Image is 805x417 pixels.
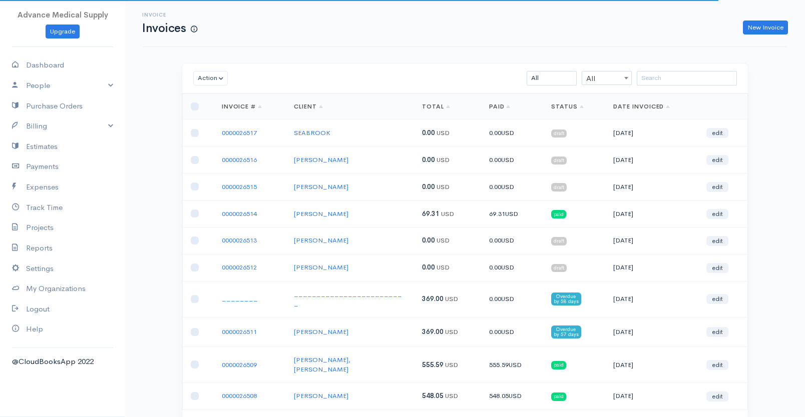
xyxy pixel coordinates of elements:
[445,360,458,369] span: USD
[294,128,330,137] a: SEABROOK
[706,327,728,337] a: edit
[445,294,458,303] span: USD
[706,155,728,165] a: edit
[437,236,450,244] span: USD
[222,263,257,271] a: 0000026512
[422,128,435,137] span: 0.00
[551,392,566,400] span: paid
[706,236,728,246] a: edit
[294,102,323,110] a: Client
[551,361,566,369] span: paid
[551,102,584,110] a: Status
[706,360,728,370] a: edit
[294,182,348,191] a: [PERSON_NAME]
[605,119,698,146] td: [DATE]
[501,327,514,336] span: USD
[551,237,567,245] span: draft
[481,200,543,227] td: 69.31
[551,264,567,272] span: draft
[222,391,257,400] a: 0000026508
[551,183,567,191] span: draft
[222,128,257,137] a: 0000026517
[509,360,522,369] span: USD
[481,382,543,409] td: 548.05
[437,263,450,271] span: USD
[422,182,435,191] span: 0.00
[142,22,197,34] h1: Invoices
[605,317,698,346] td: [DATE]
[706,294,728,304] a: edit
[551,325,581,338] span: Overdue by 57 days
[706,182,728,192] a: edit
[605,382,698,409] td: [DATE]
[294,236,348,244] a: [PERSON_NAME]
[481,173,543,200] td: 0.00
[222,236,257,244] a: 0000026513
[222,102,262,110] a: Invoice #
[422,209,440,218] span: 69.31
[422,102,450,110] a: Total
[422,236,435,244] span: 0.00
[706,391,728,401] a: edit
[481,227,543,254] td: 0.00
[481,281,543,317] td: 0.00
[637,71,737,85] input: Search
[551,210,566,218] span: paid
[222,209,257,218] a: 0000026514
[294,263,348,271] a: [PERSON_NAME]
[294,290,402,308] a: _________________________
[551,292,581,305] span: Overdue by 58 days
[706,263,728,273] a: edit
[422,360,444,369] span: 555.59
[551,156,567,164] span: draft
[422,327,444,336] span: 369.00
[294,209,348,218] a: [PERSON_NAME]
[605,281,698,317] td: [DATE]
[191,25,197,33] span: How to create your first Invoice?
[437,182,450,191] span: USD
[501,236,514,244] span: USD
[706,128,728,138] a: edit
[501,128,514,137] span: USD
[582,71,632,85] span: All
[605,227,698,254] td: [DATE]
[505,209,518,218] span: USD
[706,209,728,219] a: edit
[605,200,698,227] td: [DATE]
[18,10,108,19] span: Advance Medical Supply
[294,355,350,374] a: [PERSON_NAME], [PERSON_NAME]
[509,391,522,400] span: USD
[222,360,257,369] a: 0000026509
[605,173,698,200] td: [DATE]
[743,20,788,35] a: New Invoice
[422,391,444,400] span: 548.05
[501,182,514,191] span: USD
[422,294,444,303] span: 369.00
[294,391,348,400] a: [PERSON_NAME]
[441,209,454,218] span: USD
[501,263,514,271] span: USD
[501,155,514,164] span: USD
[222,327,257,336] a: 0000026511
[445,391,458,400] span: USD
[481,254,543,281] td: 0.00
[481,119,543,146] td: 0.00
[481,346,543,382] td: 555.59
[294,155,348,164] a: [PERSON_NAME]
[422,263,435,271] span: 0.00
[605,254,698,281] td: [DATE]
[501,294,514,303] span: USD
[294,327,348,336] a: [PERSON_NAME]
[142,12,197,17] h6: Invoice
[437,155,450,164] span: USD
[582,71,631,85] span: All
[222,294,258,303] a: ________
[193,71,228,85] button: Action
[481,146,543,173] td: 0.00
[12,356,113,367] div: @CloudBooksApp 2022
[222,182,257,191] a: 0000026515
[605,146,698,173] td: [DATE]
[489,102,511,110] a: Paid
[445,327,458,336] span: USD
[437,128,450,137] span: USD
